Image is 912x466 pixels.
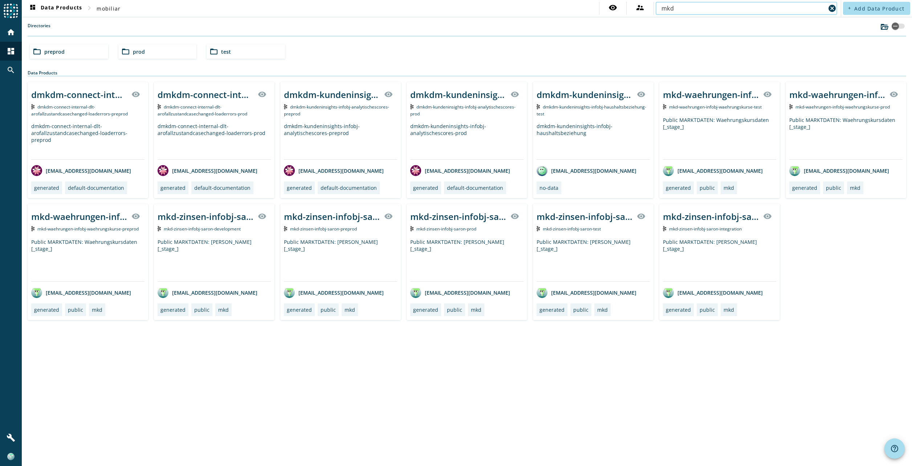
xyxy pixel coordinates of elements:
[160,184,186,191] div: generated
[31,238,144,281] div: Public MARKTDATEN: Waehrungskursdaten [_stage_]
[158,104,247,117] span: Kafka Topic: dmkdm-connect-internal-dlt-arofallzustandcasechanged-loaderrors-prod
[663,226,666,231] img: Kafka Topic: mkd-zinsen-infobj-saron-integration
[410,89,506,101] div: dmkdm-kundeninsights-infobj-analytischescores-prod
[410,238,524,281] div: Public MARKTDATEN: [PERSON_NAME] [_stage_]
[158,210,253,222] div: mkd-zinsen-infobj-saron-_stage_
[537,104,540,109] img: Kafka Topic: dmkdm-kundeninsights-infobj-haushaltsbeziehung-test
[789,165,889,176] div: [EMAIL_ADDRESS][DOMAIN_NAME]
[68,184,124,191] div: default-documentation
[31,123,144,159] div: dmkdm-connect-internal-dlt-arofallzustandcasechanged-loaderrors-preprod
[537,210,632,222] div: mkd-zinsen-infobj-saron-_stage_
[31,287,131,298] div: [EMAIL_ADDRESS][DOMAIN_NAME]
[789,104,793,109] img: Kafka Topic: mkd-waehrungen-infobj-waehrungskurse-prod
[284,165,295,176] img: avatar
[850,184,860,191] div: mkd
[131,212,140,221] mat-icon: visibility
[669,226,742,232] span: Kafka Topic: mkd-zinsen-infobj-saron-integration
[637,90,646,99] mat-icon: visibility
[133,48,145,55] span: prod
[218,306,229,313] div: mkd
[7,433,15,442] mat-icon: build
[28,4,37,13] mat-icon: dashboard
[384,90,393,99] mat-icon: visibility
[33,47,41,56] mat-icon: folder_open
[447,184,503,191] div: default-documentation
[510,212,519,221] mat-icon: visibility
[663,165,763,176] div: [EMAIL_ADDRESS][DOMAIN_NAME]
[637,212,646,221] mat-icon: visibility
[537,89,632,101] div: dmkdm-kundeninsights-infobj-haushaltsbeziehung
[164,226,241,232] span: Kafka Topic: mkd-zinsen-infobj-saron-development
[158,165,257,176] div: [EMAIL_ADDRESS][DOMAIN_NAME]
[31,89,127,101] div: dmkdm-connect-internal-dlt-arofallzustandcasechanged-loaderrors-preprod
[890,444,899,453] mat-icon: help_outline
[854,5,904,12] span: Add Data Product
[258,212,266,221] mat-icon: visibility
[284,104,287,109] img: Kafka Topic: dmkdm-kundeninsights-infobj-analytischescores-preprod
[158,287,168,298] img: avatar
[34,306,59,313] div: generated
[663,287,674,298] img: avatar
[889,90,898,99] mat-icon: visibility
[663,89,759,101] div: mkd-waehrungen-infobj-waehrungskurse-_stage_
[789,89,885,101] div: mkd-waehrungen-infobj-waehrungskurse-_stage_
[85,4,94,12] mat-icon: chevron_right
[97,5,121,12] span: mobiliar
[321,306,336,313] div: public
[258,90,266,99] mat-icon: visibility
[669,104,762,110] span: Kafka Topic: mkd-waehrungen-infobj-waehrungskurse-test
[194,184,251,191] div: default-documentation
[410,210,506,222] div: mkd-zinsen-infobj-saron-_stage_
[31,104,128,117] span: Kafka Topic: dmkdm-connect-internal-dlt-arofallzustandcasechanged-loaderrors-preprod
[287,306,312,313] div: generated
[826,184,841,191] div: public
[158,104,161,109] img: Kafka Topic: dmkdm-connect-internal-dlt-arofallzustandcasechanged-loaderrors-prod
[284,89,380,101] div: dmkdm-kundeninsights-infobj-analytischescores-preprod
[540,184,558,191] div: no-data
[597,306,608,313] div: mkd
[25,2,85,15] button: Data Products
[131,90,140,99] mat-icon: visibility
[537,287,636,298] div: [EMAIL_ADDRESS][DOMAIN_NAME]
[284,210,380,222] div: mkd-zinsen-infobj-saron-_stage_
[290,226,357,232] span: Kafka Topic: mkd-zinsen-infobj-saron-preprod
[843,2,910,15] button: Add Data Product
[700,306,715,313] div: public
[44,48,65,55] span: preprod
[447,306,462,313] div: public
[209,47,218,56] mat-icon: folder_open
[7,47,15,56] mat-icon: dashboard
[471,306,481,313] div: mkd
[287,184,312,191] div: generated
[284,287,295,298] img: avatar
[4,4,18,18] img: spoud-logo.svg
[537,165,636,176] div: [EMAIL_ADDRESS][DOMAIN_NAME]
[413,184,438,191] div: generated
[94,2,123,15] button: mobiliar
[121,47,130,56] mat-icon: folder_open
[663,287,763,298] div: [EMAIL_ADDRESS][DOMAIN_NAME]
[410,104,516,117] span: Kafka Topic: dmkdm-kundeninsights-infobj-analytischescores-prod
[158,165,168,176] img: avatar
[410,165,421,176] img: avatar
[68,306,83,313] div: public
[413,306,438,313] div: generated
[543,226,601,232] span: Kafka Topic: mkd-zinsen-infobj-saron-test
[724,306,734,313] div: mkd
[537,104,646,117] span: Kafka Topic: dmkdm-kundeninsights-infobj-haushaltsbeziehung-test
[410,287,421,298] img: avatar
[724,184,734,191] div: mkd
[410,287,510,298] div: [EMAIL_ADDRESS][DOMAIN_NAME]
[410,226,414,231] img: Kafka Topic: mkd-zinsen-infobj-saron-prod
[160,306,186,313] div: generated
[34,184,59,191] div: generated
[700,184,715,191] div: public
[284,287,384,298] div: [EMAIL_ADDRESS][DOMAIN_NAME]
[663,116,776,159] div: Public MARKTDATEN: Waehrungskursdaten [_stage_]
[28,23,50,36] label: Directories
[537,238,650,281] div: Public MARKTDATEN: [PERSON_NAME] [_stage_]
[158,238,271,281] div: Public MARKTDATEN: [PERSON_NAME] [_stage_]
[537,226,540,231] img: Kafka Topic: mkd-zinsen-infobj-saron-test
[540,306,565,313] div: generated
[537,287,547,298] img: avatar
